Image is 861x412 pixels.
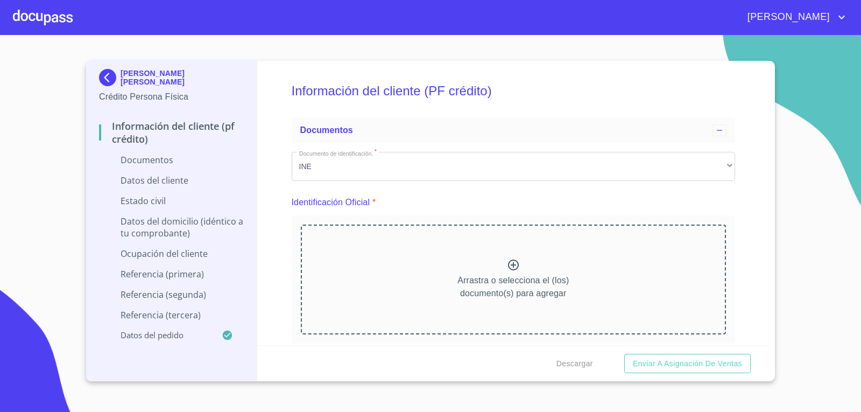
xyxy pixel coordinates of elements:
button: Descargar [552,354,597,374]
div: INE [292,152,736,181]
p: Documentos [99,154,244,166]
h5: Información del cliente (PF crédito) [292,69,736,113]
p: Información del cliente (PF crédito) [99,120,244,145]
span: Descargar [556,357,593,371]
span: [PERSON_NAME] [739,9,835,26]
img: Docupass spot blue [99,69,121,86]
p: Referencia (segunda) [99,289,244,301]
div: [PERSON_NAME] [PERSON_NAME] [99,69,244,90]
button: account of current user [739,9,848,26]
p: Referencia (tercera) [99,309,244,321]
p: Ocupación del Cliente [99,248,244,260]
p: Datos del cliente [99,174,244,186]
p: Datos del domicilio (idéntico a tu comprobante) [99,215,244,239]
p: Datos del pedido [99,330,222,340]
p: Identificación Oficial [292,196,370,209]
p: Arrastra o selecciona el (los) documento(s) para agregar [457,274,569,300]
button: Enviar a Asignación de Ventas [624,354,751,374]
div: Documentos [292,117,736,143]
p: Estado Civil [99,195,244,207]
p: Referencia (primera) [99,268,244,280]
span: Enviar a Asignación de Ventas [633,357,742,371]
p: Crédito Persona Física [99,90,244,103]
p: [PERSON_NAME] [PERSON_NAME] [121,69,244,86]
span: Documentos [300,125,353,135]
